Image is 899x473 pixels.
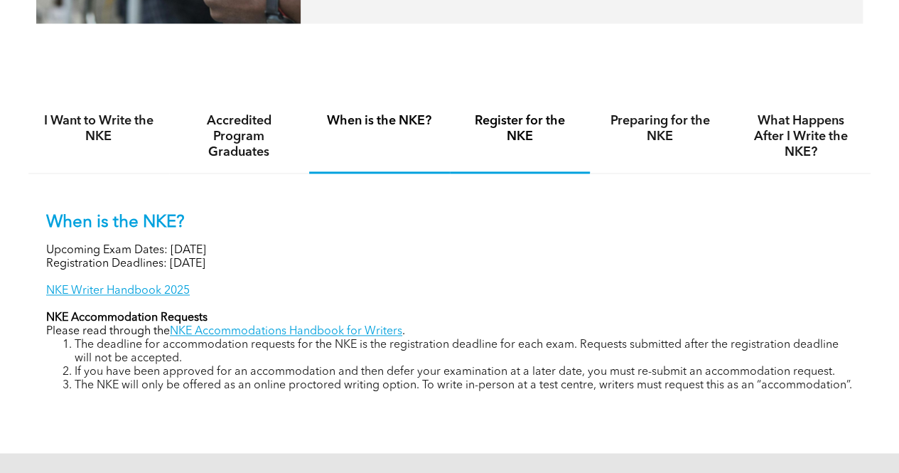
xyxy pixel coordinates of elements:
[75,379,853,393] li: The NKE will only be offered as an online proctored writing option. To write in-person at a test ...
[603,113,718,144] h4: Preparing for the NKE
[75,339,853,366] li: The deadline for accommodation requests for the NKE is the registration deadline for each exam. R...
[75,366,853,379] li: If you have been approved for an accommodation and then defer your examination at a later date, y...
[322,113,437,129] h4: When is the NKE?
[182,113,297,160] h4: Accredited Program Graduates
[46,312,208,324] strong: NKE Accommodation Requests
[46,285,190,297] a: NKE Writer Handbook 2025
[170,326,402,337] a: NKE Accommodations Handbook for Writers
[46,257,853,271] p: Registration Deadlines: [DATE]
[743,113,858,160] h4: What Happens After I Write the NKE?
[46,325,853,339] p: Please read through the .
[41,113,156,144] h4: I Want to Write the NKE
[46,244,853,257] p: Upcoming Exam Dates: [DATE]
[463,113,578,144] h4: Register for the NKE
[46,213,853,233] p: When is the NKE?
